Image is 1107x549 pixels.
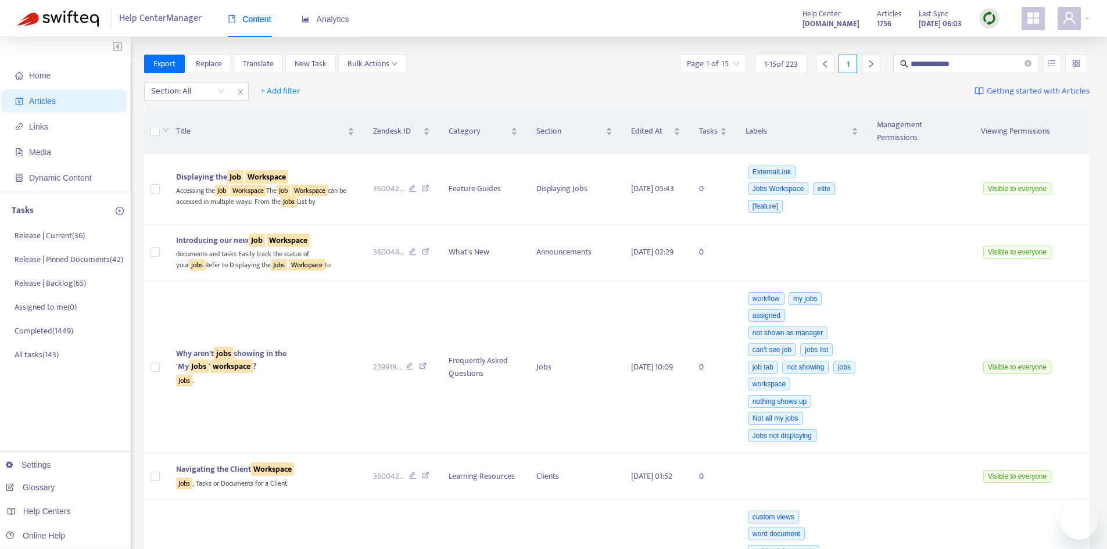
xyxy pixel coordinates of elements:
[302,15,349,24] span: Analytics
[527,454,622,499] td: Clients
[748,395,811,408] span: nothing shows up
[631,469,672,483] span: [DATE] 01:52
[6,531,65,540] a: Online Help
[748,361,778,374] span: job tab
[15,174,23,182] span: container
[1024,60,1031,67] span: close-circle
[285,55,336,73] button: New Task
[439,454,526,499] td: Learning Resources
[15,325,73,337] p: Completed ( 1449 )
[15,349,59,361] p: All tasks ( 143 )
[189,360,209,373] sqkw: Jobs
[631,360,673,374] span: [DATE] 10:09
[748,511,799,523] span: custom views
[260,84,300,98] span: + Add filter
[803,17,859,30] strong: [DOMAIN_NAME]
[839,55,857,73] div: 1
[900,60,908,68] span: search
[251,462,294,476] sqkw: Workspace
[449,125,508,138] span: Category
[12,204,34,218] p: Tasks
[527,281,622,454] td: Jobs
[29,96,56,106] span: Articles
[144,55,185,73] button: Export
[631,125,672,138] span: Edited At
[230,185,266,196] sqkw: Workspace
[833,361,855,374] span: jobs
[748,528,805,540] span: word document
[748,292,784,305] span: workflow
[748,326,827,339] span: not shown as manager
[699,125,718,138] span: Tasks
[233,85,248,99] span: close
[116,207,124,215] span: plus-circle
[1062,11,1076,25] span: user
[983,361,1051,374] span: Visible to everyone
[347,58,397,70] span: Bulk Actions
[1048,59,1056,67] span: unordered-list
[15,148,23,156] span: file-image
[975,87,984,96] img: image-link
[373,470,404,483] span: 360042 ...
[373,361,402,374] span: 239919 ...
[373,246,404,259] span: 360048 ...
[803,8,841,20] span: Help Center
[1061,503,1098,540] iframe: Button to launch messaging window
[373,125,421,138] span: Zendesk ID
[748,200,783,213] span: [feature]
[295,58,327,70] span: New Task
[527,225,622,281] td: Announcements
[15,301,77,313] p: Assigned to me ( 0 )
[877,8,901,20] span: Articles
[748,378,790,390] span: workspace
[868,109,972,154] th: Management Permissions
[215,185,228,196] sqkw: Job
[919,8,948,20] span: Last Sync
[536,125,603,138] span: Section
[6,483,55,492] a: Glossary
[748,343,796,356] span: can't see job
[153,58,175,70] span: Export
[167,109,363,154] th: Title
[972,109,1090,154] th: Viewing Permissions
[176,170,288,184] span: Displaying the
[176,234,310,247] span: Introducing our new
[867,60,875,68] span: right
[15,123,23,131] span: link
[6,460,51,469] a: Settings
[15,71,23,80] span: home
[813,182,835,195] span: elite
[281,196,297,207] sqkw: Jobs
[919,17,962,30] strong: [DATE] 06:03
[234,55,283,73] button: Translate
[302,15,310,23] span: area-chart
[15,97,23,105] span: account-book
[176,478,192,489] sqkw: Jobs
[748,412,803,425] span: Not all my jobs
[176,347,286,373] span: Why aren't showing in the 'My ' ?
[821,60,829,68] span: left
[527,109,622,154] th: Section
[439,154,526,225] td: Feature Guides
[975,82,1090,101] a: Getting started with Articles
[249,234,265,247] sqkw: Job
[29,71,51,80] span: Home
[243,58,274,70] span: Translate
[983,470,1051,483] span: Visible to everyone
[176,375,192,386] sqkw: Jobs
[364,109,440,154] th: Zendesk ID
[736,109,868,154] th: Labels
[15,277,86,289] p: Release | Backlog ( 65 )
[29,173,91,182] span: Dynamic Content
[983,246,1051,259] span: Visible to everyone
[119,8,202,30] span: Help Center Manager
[622,109,690,154] th: Edited At
[877,17,891,30] strong: 1756
[338,55,407,73] button: Bulk Actionsdown
[764,58,798,70] span: 1 - 15 of 223
[690,109,736,154] th: Tasks
[789,292,822,305] span: my jobs
[690,454,736,499] td: 0
[690,154,736,225] td: 0
[252,82,309,101] button: + Add filter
